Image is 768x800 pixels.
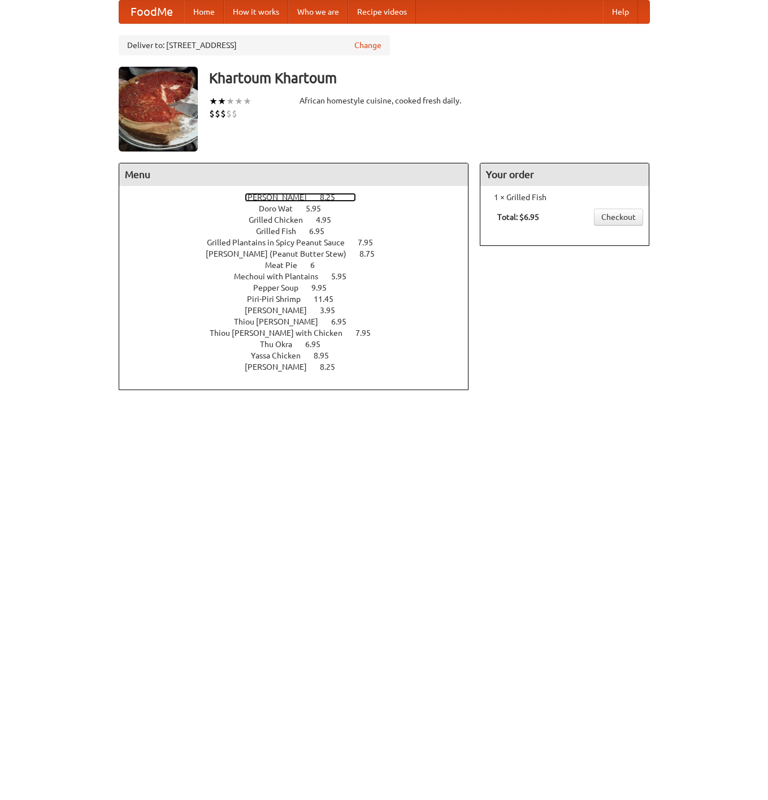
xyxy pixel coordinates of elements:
span: Thu Okra [260,340,303,349]
span: 7.95 [355,328,382,338]
li: $ [215,107,220,120]
a: [PERSON_NAME] 8.25 [245,193,356,202]
a: Grilled Fish 6.95 [256,227,345,236]
a: [PERSON_NAME] 3.95 [245,306,356,315]
span: Thiou [PERSON_NAME] with Chicken [210,328,354,338]
li: 1 × Grilled Fish [486,192,643,203]
a: Thiou [PERSON_NAME] with Chicken 7.95 [210,328,392,338]
a: Piri-Piri Shrimp 11.45 [247,295,354,304]
li: ★ [235,95,243,107]
li: $ [232,107,237,120]
a: Doro Wat 5.95 [259,204,342,213]
span: Meat Pie [265,261,309,270]
span: 6 [310,261,326,270]
span: 9.95 [311,283,338,292]
span: Thiou [PERSON_NAME] [234,317,329,326]
a: [PERSON_NAME] (Peanut Butter Stew) 8.75 [206,249,396,258]
h4: Your order [480,163,649,186]
li: $ [220,107,226,120]
b: Total: $6.95 [497,213,539,222]
span: 3.95 [320,306,346,315]
span: Piri-Piri Shrimp [247,295,312,304]
a: Grilled Plantains in Spicy Peanut Sauce 7.95 [207,238,394,247]
li: $ [226,107,232,120]
span: 8.25 [320,193,346,202]
span: 8.25 [320,362,346,371]
div: Deliver to: [STREET_ADDRESS] [119,35,390,55]
li: ★ [243,95,251,107]
span: Grilled Fish [256,227,307,236]
img: angular.jpg [119,67,198,152]
span: 5.95 [331,272,358,281]
span: [PERSON_NAME] [245,193,318,202]
a: Thiou [PERSON_NAME] 6.95 [234,317,367,326]
span: Grilled Plantains in Spicy Peanut Sauce [207,238,356,247]
a: Yassa Chicken 8.95 [251,351,350,360]
div: African homestyle cuisine, cooked fresh daily. [300,95,469,106]
span: 6.95 [305,340,332,349]
h3: Khartoum Khartoum [209,67,650,89]
span: 4.95 [316,215,342,224]
li: ★ [226,95,235,107]
span: Yassa Chicken [251,351,312,360]
a: Home [184,1,224,23]
li: ★ [218,95,226,107]
span: [PERSON_NAME] [245,362,318,371]
a: Thu Okra 6.95 [260,340,341,349]
li: ★ [209,95,218,107]
span: Doro Wat [259,204,304,213]
a: Grilled Chicken 4.95 [249,215,352,224]
span: 5.95 [306,204,332,213]
li: $ [209,107,215,120]
a: Who we are [288,1,348,23]
span: 6.95 [331,317,358,326]
a: Recipe videos [348,1,416,23]
a: [PERSON_NAME] 8.25 [245,362,356,371]
span: Grilled Chicken [249,215,314,224]
span: 7.95 [358,238,384,247]
span: [PERSON_NAME] (Peanut Butter Stew) [206,249,358,258]
span: Pepper Soup [253,283,310,292]
span: 11.45 [314,295,345,304]
a: FoodMe [119,1,184,23]
a: Help [603,1,638,23]
a: Mechoui with Plantains 5.95 [234,272,367,281]
span: Mechoui with Plantains [234,272,329,281]
a: Checkout [594,209,643,226]
span: 8.95 [314,351,340,360]
span: 8.75 [359,249,386,258]
span: 6.95 [309,227,336,236]
a: How it works [224,1,288,23]
h4: Menu [119,163,468,186]
a: Change [354,40,381,51]
a: Pepper Soup 9.95 [253,283,348,292]
a: Meat Pie 6 [265,261,336,270]
span: [PERSON_NAME] [245,306,318,315]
